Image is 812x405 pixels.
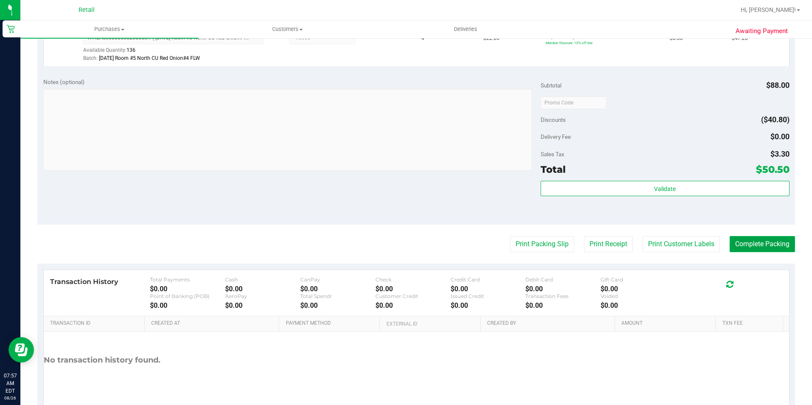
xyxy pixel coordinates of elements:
[375,293,451,299] div: Customer Credit
[300,301,375,309] div: $0.00
[541,151,564,157] span: Sales Tax
[770,149,789,158] span: $3.30
[43,79,85,85] span: Notes (optional)
[541,112,566,127] span: Discounts
[50,320,141,327] a: Transaction ID
[6,25,15,33] inline-svg: Retail
[541,96,606,109] input: Promo Code
[601,293,676,299] div: Voided
[525,293,601,299] div: Transaction Fees
[150,276,225,283] div: Total Payments
[510,236,574,252] button: Print Packing Slip
[451,301,526,309] div: $0.00
[44,332,161,389] div: No transaction history found.
[766,81,789,90] span: $88.00
[541,82,561,89] span: Subtotal
[487,320,612,327] a: Created By
[20,20,198,38] a: Purchases
[375,276,451,283] div: Check
[601,285,676,293] div: $0.00
[451,276,526,283] div: Credit Card
[300,293,375,299] div: Total Spendr
[8,337,34,363] iframe: Resource center
[451,285,526,293] div: $0.00
[601,301,676,309] div: $0.00
[225,285,300,293] div: $0.00
[643,236,720,252] button: Print Customer Labels
[761,115,789,124] span: ($40.80)
[300,276,375,283] div: CanPay
[451,293,526,299] div: Issued Credit
[525,285,601,293] div: $0.00
[584,236,633,252] button: Print Receipt
[127,47,135,53] span: 136
[722,320,780,327] a: Txn Fee
[379,316,480,332] th: External ID
[525,276,601,283] div: Debit Card
[621,320,712,327] a: Amount
[150,293,225,299] div: Point of Banking (POB)
[770,132,789,141] span: $0.00
[525,301,601,309] div: $0.00
[151,320,276,327] a: Created At
[99,55,200,61] span: [DATE] Room #5 North CU Red Onion#4 FLW
[300,285,375,293] div: $0.00
[79,6,95,14] span: Retail
[546,41,592,45] span: Member Discount: 10% off line
[541,163,566,175] span: Total
[198,20,376,38] a: Customers
[83,44,273,61] div: Available Quantity:
[654,186,676,192] span: Validate
[225,276,300,283] div: Cash
[601,276,676,283] div: Gift Card
[83,55,98,61] span: Batch:
[443,25,489,33] span: Deliveries
[286,320,377,327] a: Payment Method
[150,285,225,293] div: $0.00
[741,6,796,13] span: Hi, [PERSON_NAME]!
[150,301,225,309] div: $0.00
[4,372,17,395] p: 07:57 AM EDT
[736,26,788,36] span: Awaiting Payment
[541,181,789,196] button: Validate
[375,285,451,293] div: $0.00
[199,25,376,33] span: Customers
[730,236,795,252] button: Complete Packing
[4,395,17,401] p: 08/26
[756,163,789,175] span: $50.50
[541,133,571,140] span: Delivery Fee
[225,293,300,299] div: AeroPay
[377,20,555,38] a: Deliveries
[20,25,198,33] span: Purchases
[225,301,300,309] div: $0.00
[375,301,451,309] div: $0.00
